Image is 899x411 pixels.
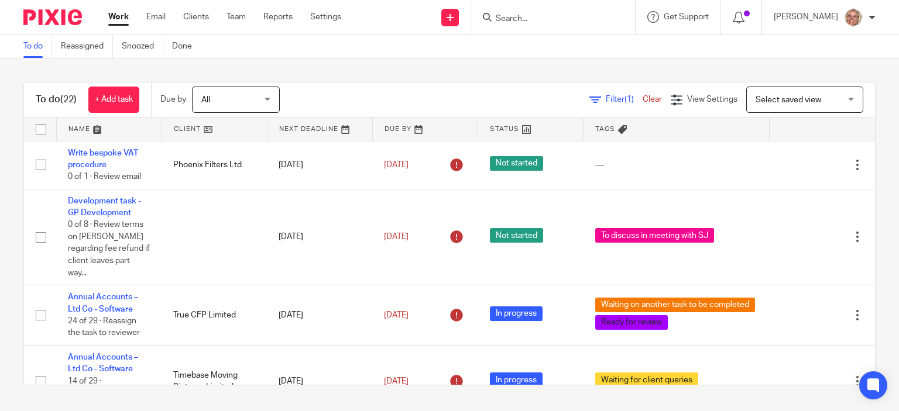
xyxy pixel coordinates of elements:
[490,228,543,243] span: Not started
[595,159,758,171] div: ---
[595,315,668,330] span: Ready for review
[384,161,409,169] span: [DATE]
[384,233,409,241] span: [DATE]
[201,96,210,104] span: All
[68,221,150,277] span: 0 of 8 · Review terms on [PERSON_NAME] regarding fee refund if client leaves part way...
[267,285,372,346] td: [DATE]
[122,35,163,58] a: Snoozed
[68,353,138,373] a: Annual Accounts – Ltd Co - Software
[490,156,543,171] span: Not started
[384,377,409,385] span: [DATE]
[172,35,201,58] a: Done
[756,96,821,104] span: Select saved view
[36,94,77,106] h1: To do
[146,11,166,23] a: Email
[68,377,134,409] span: 14 of 29 · Engagement, data updates and fees
[595,126,615,132] span: Tags
[267,141,372,189] td: [DATE]
[88,87,139,113] a: + Add task
[227,11,246,23] a: Team
[595,298,755,312] span: Waiting on another task to be completed
[263,11,293,23] a: Reports
[108,11,129,23] a: Work
[844,8,863,27] img: SJ.jpg
[68,197,141,217] a: Development task - GP Development
[68,317,140,337] span: 24 of 29 · Reassign the task to reviewer
[495,14,600,25] input: Search
[162,141,267,189] td: Phoenix Filters Ltd
[68,172,141,181] span: 0 of 1 · Review email
[687,95,737,103] span: View Settings
[68,293,138,313] a: Annual Accounts – Ltd Co - Software
[23,35,52,58] a: To do
[595,228,714,243] span: To discuss in meeting with SJ
[160,94,186,105] p: Due by
[774,11,838,23] p: [PERSON_NAME]
[162,285,267,346] td: True CFP Limited
[23,9,82,25] img: Pixie
[310,11,341,23] a: Settings
[61,35,113,58] a: Reassigned
[490,372,543,387] span: In progress
[490,306,543,321] span: In progress
[643,95,662,103] a: Clear
[625,95,634,103] span: (1)
[595,372,698,387] span: Waiting for client queries
[183,11,209,23] a: Clients
[606,95,643,103] span: Filter
[384,311,409,319] span: [DATE]
[60,95,77,104] span: (22)
[68,149,138,169] a: Write bespoke VAT procedure
[267,189,372,285] td: [DATE]
[664,13,709,21] span: Get Support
